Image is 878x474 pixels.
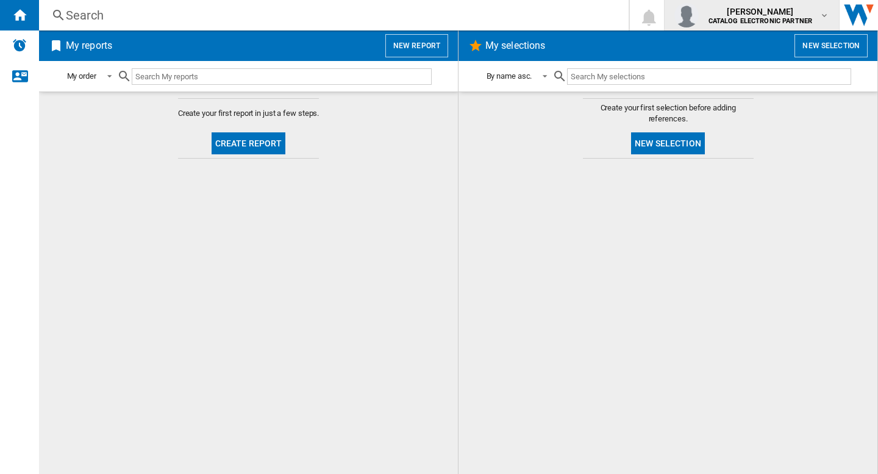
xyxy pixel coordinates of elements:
button: New selection [794,34,868,57]
button: New selection [631,132,705,154]
div: My order [67,71,96,81]
img: profile.jpg [674,3,699,27]
h2: My reports [63,34,115,57]
b: CATALOG ELECTRONIC PARTNER [708,17,813,25]
span: Create your first report in just a few steps. [178,108,319,119]
h2: My selections [483,34,548,57]
input: Search My selections [567,68,851,85]
input: Search My reports [132,68,432,85]
span: [PERSON_NAME] [708,5,813,18]
button: New report [385,34,448,57]
div: By name asc. [487,71,532,81]
div: Search [66,7,597,24]
button: Create report [212,132,286,154]
span: Create your first selection before adding references. [583,102,754,124]
img: alerts-logo.svg [12,38,27,52]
